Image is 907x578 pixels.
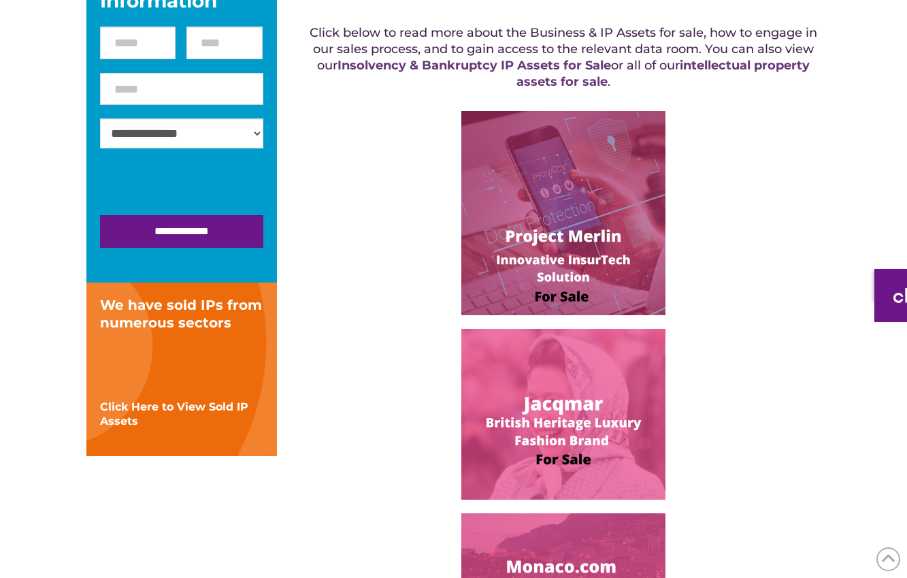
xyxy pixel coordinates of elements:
[100,296,263,332] div: We have sold IPs from numerous sectors
[461,111,665,315] img: Image
[100,400,248,428] a: Click Here to View Sold IP Assets
[337,58,611,73] a: Insolvency & Bankruptcy IP Assets for Sale
[461,329,665,500] img: Image
[307,25,821,90] h5: Click below to read more about the Business & IP Assets for sale, how to engage in our sales proc...
[876,547,900,571] span: Back to Top
[100,162,307,215] iframe: reCAPTCHA
[516,58,810,89] a: intellectual property assets for sale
